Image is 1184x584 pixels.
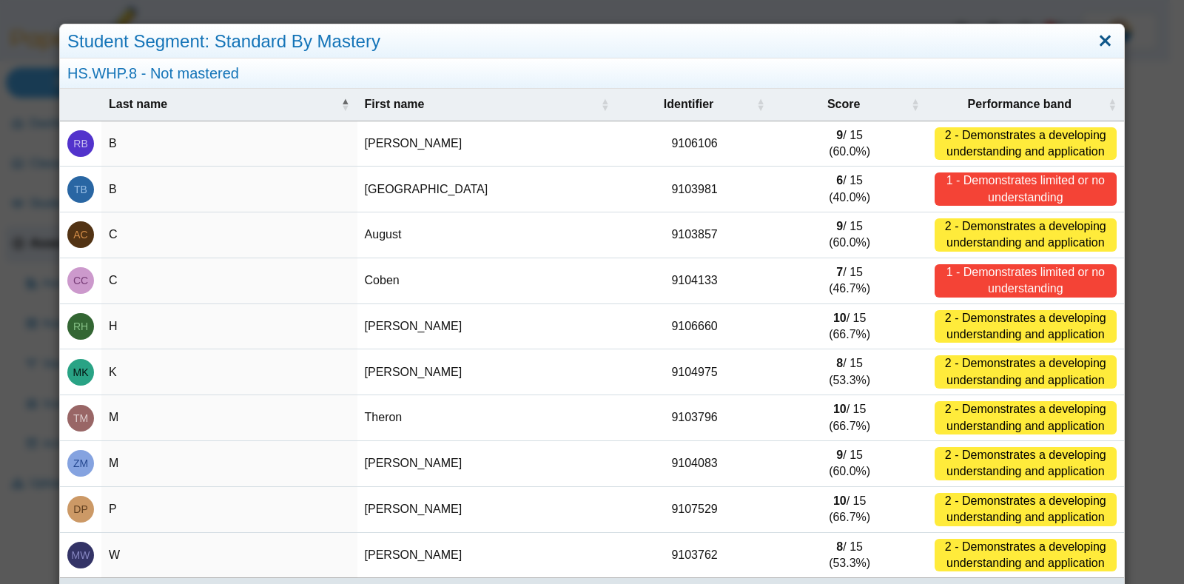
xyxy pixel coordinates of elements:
[773,121,927,167] td: / 15 (60.0%)
[833,312,847,324] b: 10
[935,218,1117,252] div: 2 - Demonstrates a developing understanding and application
[73,321,88,332] span: Rosalie H
[101,349,357,395] td: K
[357,441,617,487] td: [PERSON_NAME]
[935,172,1117,206] div: 1 - Demonstrates limited or no understanding
[357,533,617,579] td: [PERSON_NAME]
[357,395,617,441] td: Theron
[756,97,765,112] span: Identifier : Activate to sort
[625,96,753,113] span: Identifier
[836,449,843,461] b: 9
[73,504,87,514] span: Daniela P
[935,127,1117,161] div: 2 - Demonstrates a developing understanding and application
[773,304,927,350] td: / 15 (66.7%)
[101,212,357,258] td: C
[73,413,88,423] span: Theron M
[911,97,920,112] span: Score : Activate to sort
[773,487,927,533] td: / 15 (66.7%)
[935,401,1117,434] div: 2 - Demonstrates a developing understanding and application
[836,129,843,141] b: 9
[935,96,1105,113] span: Performance band
[357,349,617,395] td: [PERSON_NAME]
[357,487,617,533] td: [PERSON_NAME]
[101,533,357,579] td: W
[74,184,87,195] span: Trenton B
[836,220,843,232] b: 9
[617,121,773,167] td: 9106106
[365,96,598,113] span: First name
[1094,29,1117,54] a: Close
[935,355,1117,389] div: 2 - Demonstrates a developing understanding and application
[101,304,357,350] td: H
[935,539,1117,572] div: 2 - Demonstrates a developing understanding and application
[935,310,1117,343] div: 2 - Demonstrates a developing understanding and application
[773,212,927,258] td: / 15 (60.0%)
[617,395,773,441] td: 9103796
[773,258,927,304] td: / 15 (46.7%)
[833,494,847,507] b: 10
[601,97,610,112] span: First name : Activate to sort
[617,212,773,258] td: 9103857
[73,138,87,149] span: Rodrigo B
[1108,97,1117,112] span: Performance band : Activate to sort
[60,58,1124,89] div: HS.WHP.8 - Not mastered
[357,167,617,212] td: [GEOGRAPHIC_DATA]
[617,258,773,304] td: 9104133
[101,441,357,487] td: M
[935,264,1117,298] div: 1 - Demonstrates limited or no understanding
[836,357,843,369] b: 8
[617,304,773,350] td: 9106660
[72,550,90,560] span: Mason W
[60,24,1124,59] div: Student Segment: Standard By Mastery
[101,258,357,304] td: C
[617,533,773,579] td: 9103762
[617,487,773,533] td: 9107529
[101,487,357,533] td: P
[773,349,927,395] td: / 15 (53.3%)
[73,229,87,240] span: August C
[357,258,617,304] td: Coben
[836,540,843,553] b: 8
[935,493,1117,526] div: 2 - Demonstrates a developing understanding and application
[773,441,927,487] td: / 15 (60.0%)
[617,349,773,395] td: 9104975
[73,275,88,286] span: Coben C
[780,96,908,113] span: Score
[773,167,927,212] td: / 15 (40.0%)
[357,121,617,167] td: [PERSON_NAME]
[833,403,847,415] b: 10
[73,458,88,469] span: Zane M
[617,167,773,212] td: 9103981
[773,395,927,441] td: / 15 (66.7%)
[357,304,617,350] td: [PERSON_NAME]
[101,167,357,212] td: B
[341,97,350,112] span: Last name : Activate to invert sorting
[773,533,927,579] td: / 15 (53.3%)
[101,121,357,167] td: B
[357,212,617,258] td: August
[73,367,89,377] span: Matthew K
[836,266,843,278] b: 7
[617,441,773,487] td: 9104083
[836,174,843,187] b: 6
[101,395,357,441] td: M
[935,447,1117,480] div: 2 - Demonstrates a developing understanding and application
[109,96,338,113] span: Last name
